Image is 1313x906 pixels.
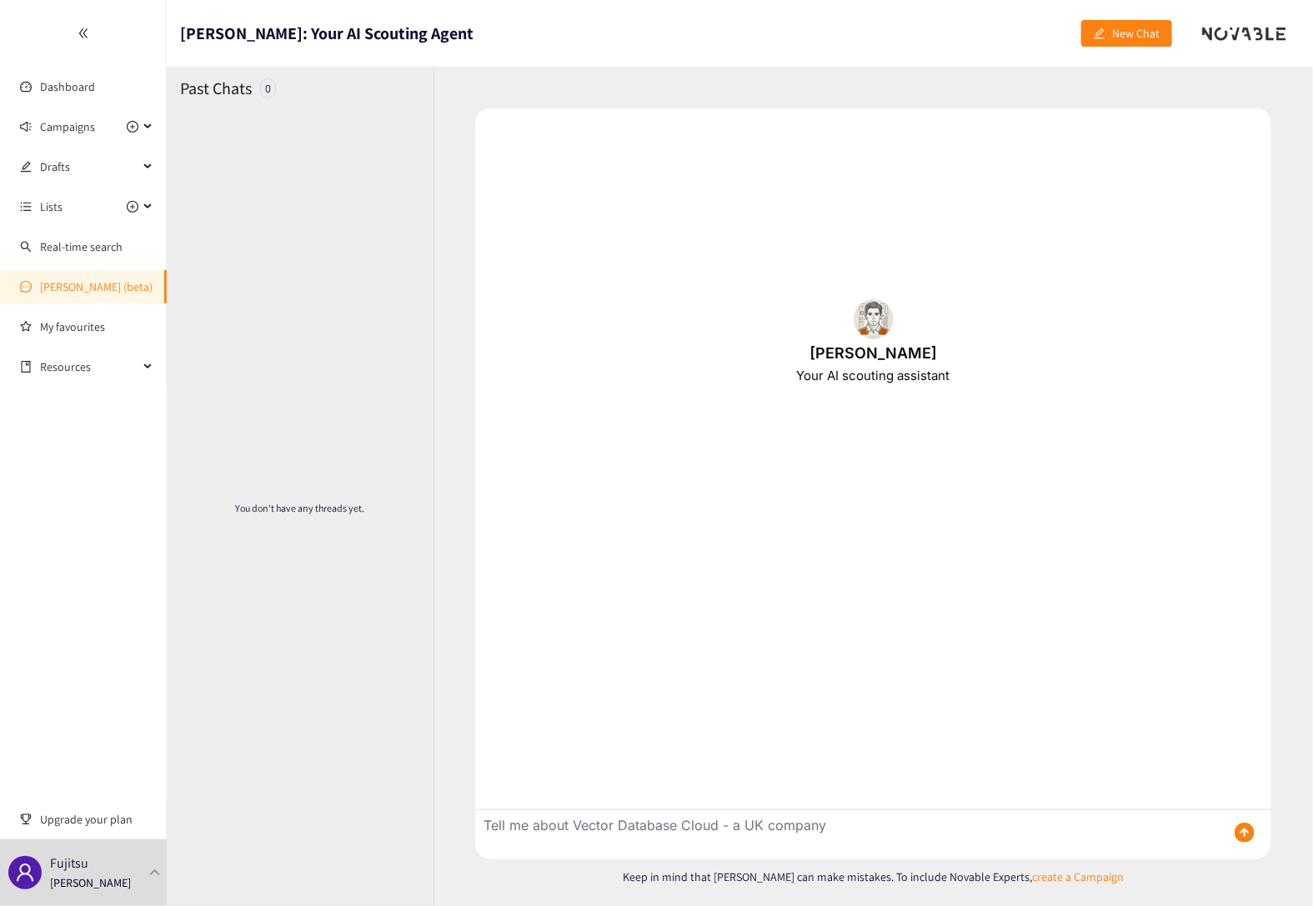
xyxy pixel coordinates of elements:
[78,28,89,39] span: double-left
[127,201,138,213] span: plus-circle
[40,150,138,183] span: Drafts
[40,310,153,343] a: My favourites
[475,810,1213,859] textarea: Ask Scott anything about innovative companies you are searching for...
[40,350,138,383] span: Resources
[40,79,95,94] a: Dashboard
[475,868,1271,886] p: Keep in mind that [PERSON_NAME] can make mistakes. To include Novable Experts,
[809,343,937,363] div: [PERSON_NAME]
[1081,20,1172,47] button: editNew Chat
[40,279,153,294] a: [PERSON_NAME] (beta)
[220,501,380,515] p: You don't have any threads yet.
[40,190,63,223] span: Lists
[50,853,88,873] p: Fujitsu
[1032,869,1124,884] a: create a Campaign
[20,161,32,173] span: edit
[20,121,32,133] span: sound
[853,298,895,340] img: Scott.87bedd56a4696ef791cd.png
[127,121,138,133] span: plus-circle
[15,863,35,883] span: user
[797,367,950,384] div: Your AI scouting assistant
[50,873,131,892] p: [PERSON_NAME]
[20,813,32,825] span: trophy
[40,803,153,836] span: Upgrade your plan
[1094,28,1105,41] span: edit
[20,361,32,373] span: book
[40,110,95,143] span: Campaigns
[1112,24,1160,43] span: New Chat
[260,78,276,98] div: 0
[1041,726,1313,906] iframe: Chat Widget
[20,201,32,213] span: unordered-list
[40,239,123,254] a: Real-time search
[180,77,252,100] h2: Past Chats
